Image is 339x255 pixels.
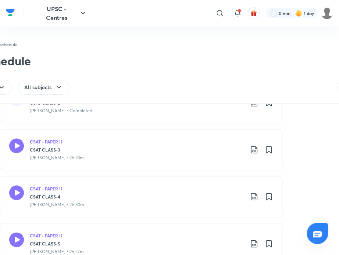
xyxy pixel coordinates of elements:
p: [PERSON_NAME] • Completed [30,108,92,114]
button: UPSC - Centres [33,1,92,25]
p: [PERSON_NAME] • 2h 27m [30,248,84,255]
h5: CSAT - PAPER II [30,232,62,239]
img: Ansari Suleman Jalilahmad [321,7,333,19]
h5: CSAT - PAPER II [30,185,62,192]
h3: CSAT CLASS-3 [30,146,244,153]
h3: CSAT CLASS-4 [30,193,244,200]
span: All subjects [24,84,51,91]
button: avatar [248,7,260,19]
h5: CSAT - PAPER II [30,138,62,145]
img: Company Logo [6,7,15,18]
p: [PERSON_NAME] • 2h 30m [30,201,84,208]
p: [PERSON_NAME] • 2h 23m [30,154,84,161]
img: streak [295,10,302,17]
a: Company Logo [6,7,15,20]
img: avatar [250,10,257,17]
h3: CSAT CLASS-5 [30,240,244,247]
